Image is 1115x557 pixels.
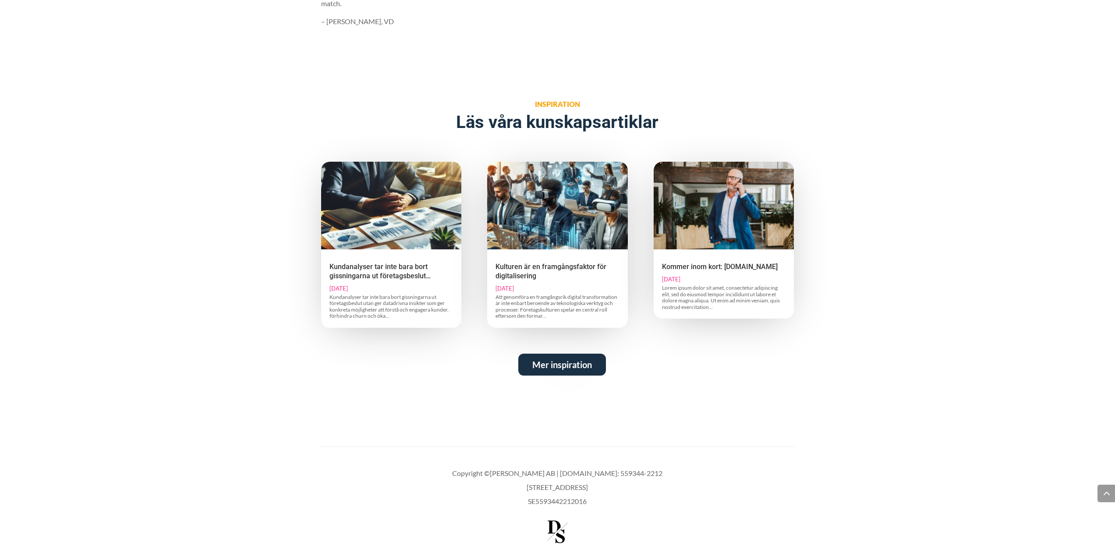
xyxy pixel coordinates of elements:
[662,285,786,310] p: Lorem ipsum dolor sit amet, consectetur adipiscing elit, sed do eiusmod tempor incididunt ut labo...
[518,354,606,376] a: Mer inspiration
[421,470,694,484] p: [PERSON_NAME] AB | [DOMAIN_NAME]: 559344-2212
[329,294,453,319] p: Kundanalyser tar inte bara bort gissningarna ut företagsbeslut utan ger datadrivna insikter som g...
[496,294,619,319] p: Att genomföra en framgångsrik digital transformation är inte enbart beroende av teknologiska verk...
[496,285,514,292] span: [DATE]
[456,112,658,132] span: Läs våra kunskapsartiklar
[544,518,571,545] img: DS logo
[452,469,490,477] span: Copyright ©
[487,161,628,249] img: Kulturen är en framgångsfaktor för digitalisering
[528,497,587,505] span: SE5593442212016
[653,161,794,249] img: Kommer inom kort: Gigport.se
[662,263,778,271] a: Kommer inom kort: [DOMAIN_NAME]
[421,484,694,498] p: [STREET_ADDRESS]
[535,100,580,108] span: INSPIRATION
[329,263,431,280] a: Kundanalyser tar inte bara bort gissningarna ut företagsbeslut…
[321,17,394,25] span: – [PERSON_NAME], VD
[662,276,680,283] span: [DATE]
[329,285,348,292] span: [DATE]
[321,161,462,249] img: Kundanalyser tar inte bara bort gissningarna ut företagsbeslut…
[496,263,606,280] a: Kulturen är en framgångsfaktor för digitalisering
